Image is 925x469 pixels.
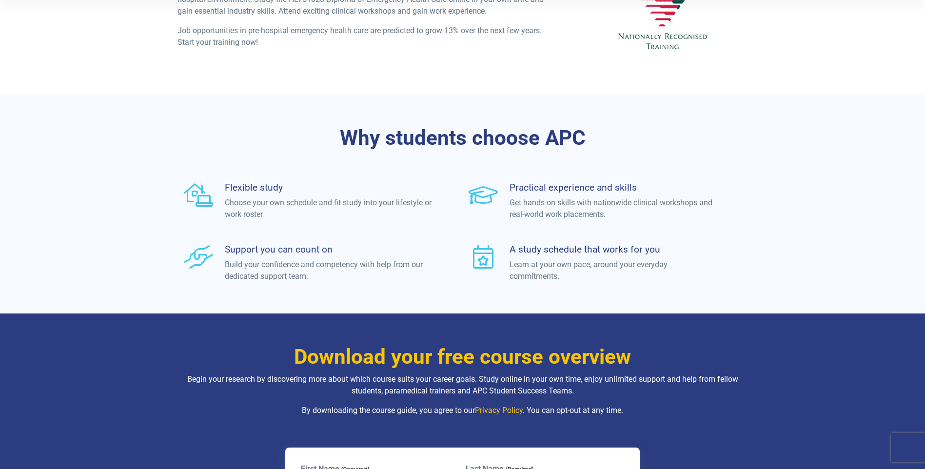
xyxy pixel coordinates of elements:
p: Begin your research by discovering more about which course suits your career goals. Study online ... [177,373,748,397]
p: By downloading the course guide, you agree to our . You can opt-out at any time. [177,405,748,416]
h4: Flexible study [225,182,433,193]
p: Get hands-on skills with nationwide clinical workshops and real-world work placements. [510,197,718,220]
p: Job opportunities in pre-hospital emergency health care are predicted to grow 13% over the next f... [177,25,554,48]
a: Privacy Policy [475,406,523,415]
p: Choose your own schedule and fit study into your lifestyle or work roster [225,197,433,220]
h4: A study schedule that works for you [510,244,718,255]
p: Learn at your own pace, around your everyday commitments. [510,259,718,282]
p: Build your confidence and competency with help from our dedicated support team. [225,259,433,282]
h3: Why students choose APC [177,126,748,151]
h4: Support you can count on [225,244,433,255]
h4: Practical experience and skills [510,182,718,193]
h3: Download your free course overview [177,345,748,370]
